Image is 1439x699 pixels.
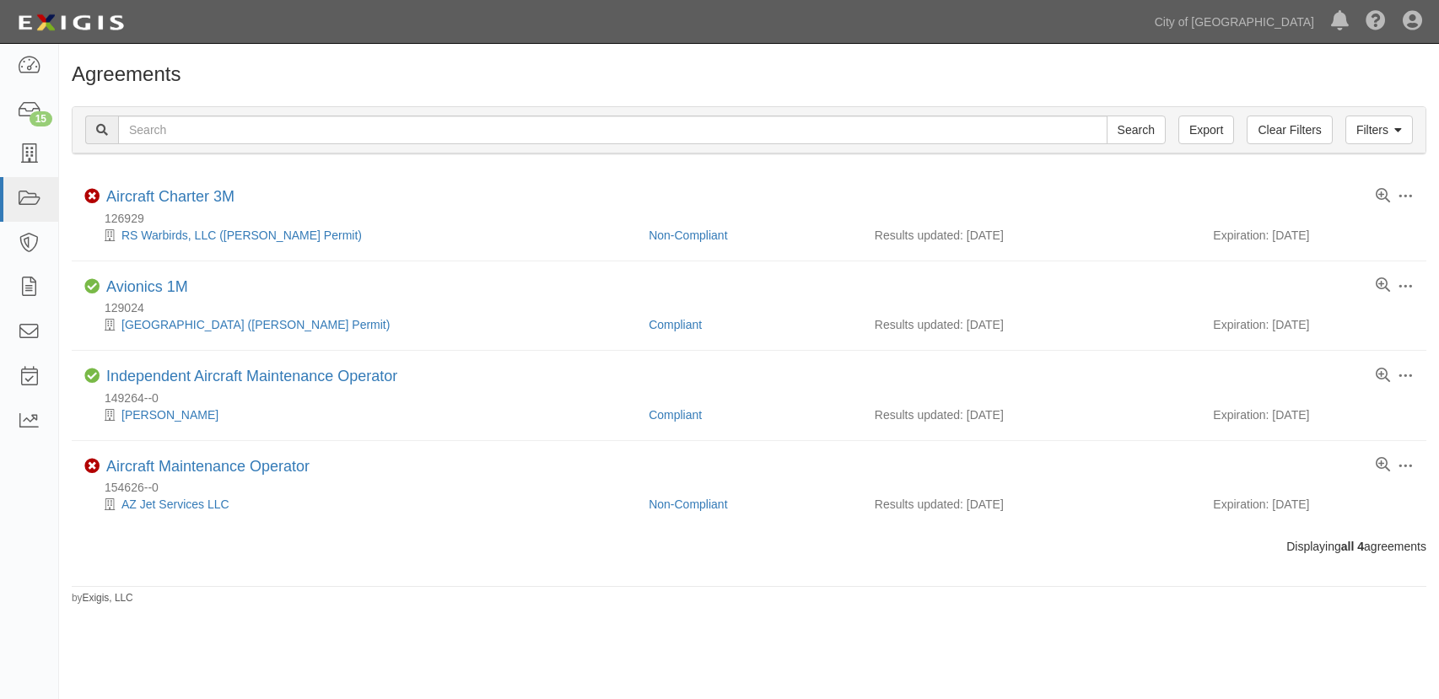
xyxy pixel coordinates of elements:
[1213,316,1414,333] div: Expiration: [DATE]
[1345,116,1413,144] a: Filters
[649,497,727,511] a: Non-Compliant
[649,318,702,331] a: Compliant
[121,318,390,331] a: [GEOGRAPHIC_DATA] ([PERSON_NAME] Permit)
[649,229,727,242] a: Non-Compliant
[106,188,234,207] div: Aircraft Charter 3M
[72,591,133,605] small: by
[84,459,100,474] i: Non-Compliant
[106,368,397,384] a: Independent Aircraft Maintenance Operator
[1178,116,1234,144] a: Export
[84,316,636,333] div: West Coast Wash Station (DV SASO Permit)
[121,408,218,422] a: [PERSON_NAME]
[1376,458,1390,473] a: View results summary
[875,227,1188,244] div: Results updated: [DATE]
[106,188,234,205] a: Aircraft Charter 3M
[1213,496,1414,513] div: Expiration: [DATE]
[106,278,188,297] div: Avionics 1M
[83,592,133,604] a: Exigis, LLC
[1376,189,1390,204] a: View results summary
[121,497,229,511] a: AZ Jet Services LLC
[106,278,188,295] a: Avionics 1M
[1213,227,1414,244] div: Expiration: [DATE]
[121,229,362,242] a: RS Warbirds, LLC ([PERSON_NAME] Permit)
[1376,278,1390,293] a: View results summary
[1146,5,1323,39] a: City of [GEOGRAPHIC_DATA]
[118,116,1108,144] input: Search
[84,279,100,294] i: Compliant
[106,368,397,386] div: Independent Aircraft Maintenance Operator
[106,458,310,475] a: Aircraft Maintenance Operator
[84,210,1426,227] div: 126929
[84,299,1426,316] div: 129024
[59,538,1439,555] div: Displaying agreements
[72,63,1426,85] h1: Agreements
[1366,12,1386,32] i: Help Center - Complianz
[1107,116,1166,144] input: Search
[1247,116,1332,144] a: Clear Filters
[1376,368,1390,384] a: View results summary
[84,406,636,423] div: Alberto Marin
[649,408,702,422] a: Compliant
[84,390,1426,406] div: 149264--0
[1341,540,1364,553] b: all 4
[84,479,1426,496] div: 154626--0
[84,189,100,204] i: Non-Compliant
[13,8,129,38] img: logo-5460c22ac91f19d4615b14bd174203de0afe785f0fc80cf4dbbc73dc1793850b.png
[1213,406,1414,423] div: Expiration: [DATE]
[875,316,1188,333] div: Results updated: [DATE]
[875,406,1188,423] div: Results updated: [DATE]
[84,227,636,244] div: RS Warbirds, LLC (DV SASO Permit)
[106,458,310,476] div: Aircraft Maintenance Operator
[84,368,100,384] i: Compliant
[875,496,1188,513] div: Results updated: [DATE]
[84,496,636,513] div: AZ Jet Services LLC
[30,111,52,126] div: 15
